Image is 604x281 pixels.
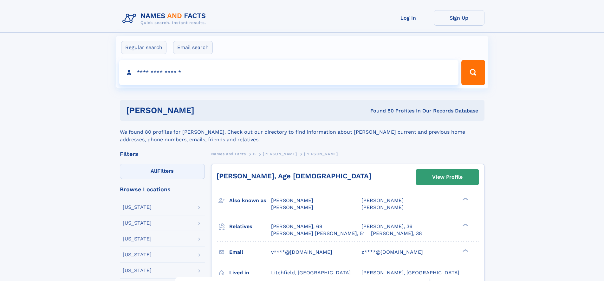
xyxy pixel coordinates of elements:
span: Litchfield, [GEOGRAPHIC_DATA] [271,270,351,276]
label: Regular search [121,41,166,54]
span: [PERSON_NAME], [GEOGRAPHIC_DATA] [361,270,459,276]
h1: [PERSON_NAME] [126,106,283,114]
span: All [151,168,157,174]
a: [PERSON_NAME] [263,150,297,158]
div: We found 80 profiles for [PERSON_NAME]. Check out our directory to find information about [PERSON... [120,121,484,144]
div: [US_STATE] [123,236,152,241]
a: View Profile [416,169,479,185]
label: Email search [173,41,213,54]
a: Log In [383,10,434,26]
a: [PERSON_NAME], 36 [361,223,412,230]
div: [US_STATE] [123,205,152,210]
h3: Lived in [229,267,271,278]
a: [PERSON_NAME], 38 [371,230,422,237]
div: [US_STATE] [123,252,152,257]
span: [PERSON_NAME] [361,204,404,210]
span: [PERSON_NAME] [304,152,338,156]
div: [US_STATE] [123,220,152,226]
a: Sign Up [434,10,484,26]
label: Filters [120,164,205,179]
div: Browse Locations [120,187,205,192]
div: Found 80 Profiles In Our Records Database [282,107,478,114]
img: Logo Names and Facts [120,10,211,27]
h3: Relatives [229,221,271,232]
span: B [253,152,256,156]
div: ❯ [461,248,469,252]
h3: Also known as [229,195,271,206]
span: [PERSON_NAME] [271,197,313,203]
input: search input [119,60,459,85]
a: [PERSON_NAME], Age [DEMOGRAPHIC_DATA] [217,172,371,180]
span: [PERSON_NAME] [271,204,313,210]
a: [PERSON_NAME] [PERSON_NAME], 51 [271,230,365,237]
div: [US_STATE] [123,268,152,273]
span: [PERSON_NAME] [263,152,297,156]
a: Names and Facts [211,150,246,158]
div: Filters [120,151,205,157]
span: [PERSON_NAME] [361,197,404,203]
div: View Profile [432,170,463,184]
a: [PERSON_NAME], 69 [271,223,322,230]
div: ❯ [461,197,469,201]
div: ❯ [461,223,469,227]
button: Search Button [461,60,485,85]
a: B [253,150,256,158]
h3: Email [229,247,271,258]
